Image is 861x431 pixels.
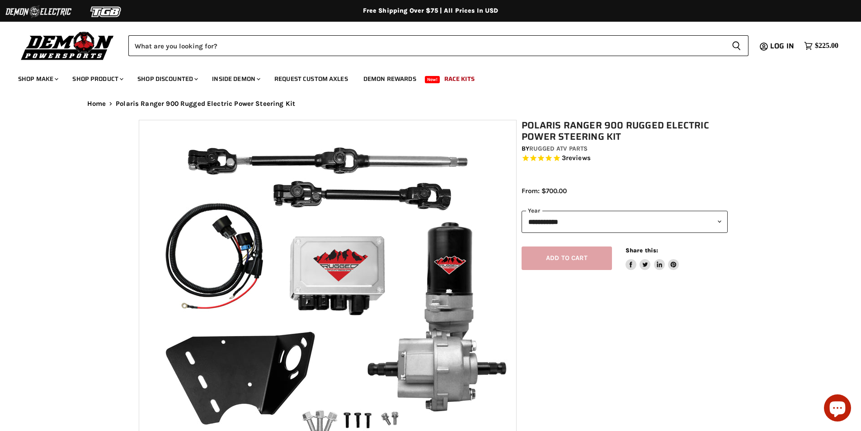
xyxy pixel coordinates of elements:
[11,70,64,88] a: Shop Make
[766,42,800,50] a: Log in
[128,35,725,56] input: Search
[815,42,838,50] span: $225.00
[205,70,266,88] a: Inside Demon
[626,246,679,270] aside: Share this:
[566,154,591,162] span: reviews
[11,66,836,88] ul: Main menu
[770,40,794,52] span: Log in
[562,154,591,162] span: 3 reviews
[128,35,748,56] form: Product
[69,7,792,15] div: Free Shipping Over $75 | All Prices In USD
[357,70,423,88] a: Demon Rewards
[438,70,481,88] a: Race Kits
[268,70,355,88] a: Request Custom Axles
[69,100,792,108] nav: Breadcrumbs
[522,187,567,195] span: From: $700.00
[66,70,129,88] a: Shop Product
[425,76,440,83] span: New!
[529,145,588,152] a: Rugged ATV Parts
[5,3,72,20] img: Demon Electric Logo 2
[821,394,854,424] inbox-online-store-chat: Shopify online store chat
[522,211,728,233] select: year
[522,120,728,142] h1: Polaris Ranger 900 Rugged Electric Power Steering Kit
[725,35,748,56] button: Search
[87,100,106,108] a: Home
[522,144,728,154] div: by
[18,29,117,62] img: Demon Powersports
[522,154,728,163] span: Rated 5.0 out of 5 stars 3 reviews
[626,247,658,254] span: Share this:
[116,100,295,108] span: Polaris Ranger 900 Rugged Electric Power Steering Kit
[131,70,203,88] a: Shop Discounted
[72,3,140,20] img: TGB Logo 2
[800,39,843,52] a: $225.00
